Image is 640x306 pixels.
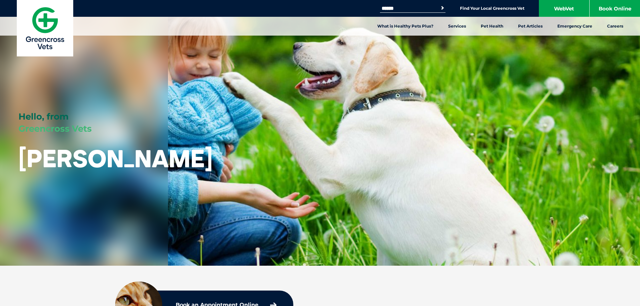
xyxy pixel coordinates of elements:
[511,17,550,36] a: Pet Articles
[441,17,473,36] a: Services
[370,17,441,36] a: What is Healthy Pets Plus?
[460,6,524,11] a: Find Your Local Greencross Vet
[18,145,213,172] h1: [PERSON_NAME]
[439,5,446,11] button: Search
[18,123,92,134] span: Greencross Vets
[18,111,69,122] span: Hello, from
[600,17,631,36] a: Careers
[473,17,511,36] a: Pet Health
[550,17,600,36] a: Emergency Care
